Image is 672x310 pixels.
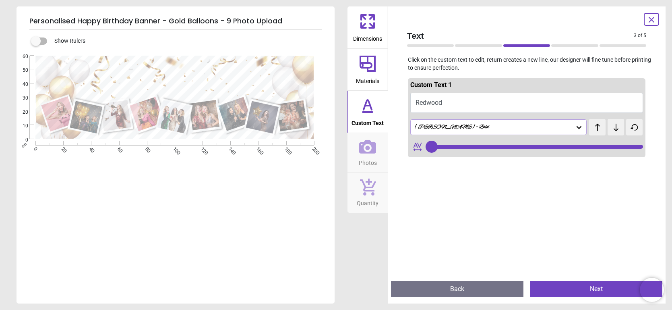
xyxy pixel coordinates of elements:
span: Quantity [357,196,378,208]
div: Show Rulers [36,36,335,46]
button: Custom Text [347,91,388,133]
span: 30 [13,95,28,102]
span: 3 of 5 [634,32,646,39]
button: Quantity [347,173,388,213]
span: 40 [13,81,28,88]
p: Click on the custom text to edit, return creates a new line, our designer will fine tune before p... [401,56,653,72]
span: Dimensions [353,31,382,43]
h5: Personalised Happy Birthday Banner - Gold Balloons - 9 Photo Upload [29,13,322,30]
span: Text [407,30,634,42]
span: Materials [356,73,379,85]
button: Next [530,281,662,297]
div: [PERSON_NAME] - Bold [414,124,575,131]
span: Custom Text 1 [410,81,452,89]
button: Materials [347,49,388,91]
iframe: Brevo live chat [640,278,664,302]
span: 50 [13,67,28,74]
span: 0 [13,137,28,144]
span: 20 [13,109,28,116]
span: Photos [359,155,377,167]
button: Photos [347,133,388,173]
span: 10 [13,123,28,129]
button: Dimensions [347,6,388,48]
span: Custom Text [352,115,384,127]
button: Redwood [410,93,643,113]
button: Back [391,281,523,297]
span: 60 [13,53,28,60]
